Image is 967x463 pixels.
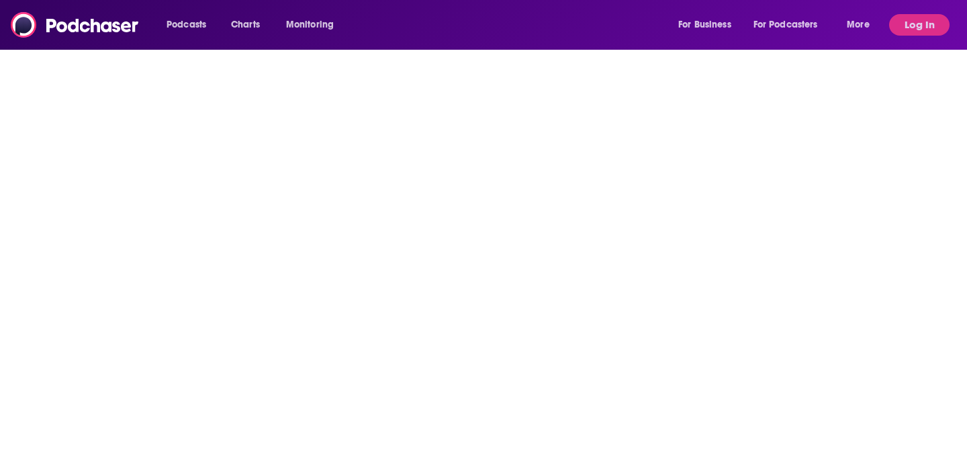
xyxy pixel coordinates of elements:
button: open menu [837,14,886,36]
a: Charts [222,14,268,36]
button: open menu [669,14,748,36]
button: open menu [157,14,224,36]
span: Monitoring [286,15,334,34]
button: open menu [277,14,351,36]
span: Podcasts [167,15,206,34]
span: Charts [231,15,260,34]
button: open menu [745,14,837,36]
img: Podchaser - Follow, Share and Rate Podcasts [11,12,140,38]
span: For Business [678,15,731,34]
span: For Podcasters [753,15,818,34]
span: More [847,15,870,34]
button: Log In [889,14,950,36]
